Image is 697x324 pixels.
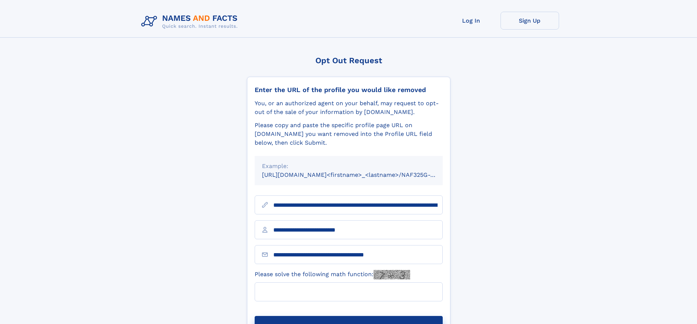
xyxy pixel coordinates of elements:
small: [URL][DOMAIN_NAME]<firstname>_<lastname>/NAF325G-xxxxxxxx [262,171,457,178]
div: Please copy and paste the specific profile page URL on [DOMAIN_NAME] you want removed into the Pr... [255,121,443,147]
label: Please solve the following math function: [255,270,410,279]
div: Example: [262,162,435,171]
div: Enter the URL of the profile you would like removed [255,86,443,94]
a: Log In [442,12,501,30]
img: Logo Names and Facts [138,12,244,31]
a: Sign Up [501,12,559,30]
div: You, or an authorized agent on your behalf, may request to opt-out of the sale of your informatio... [255,99,443,117]
div: Opt Out Request [247,56,450,65]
